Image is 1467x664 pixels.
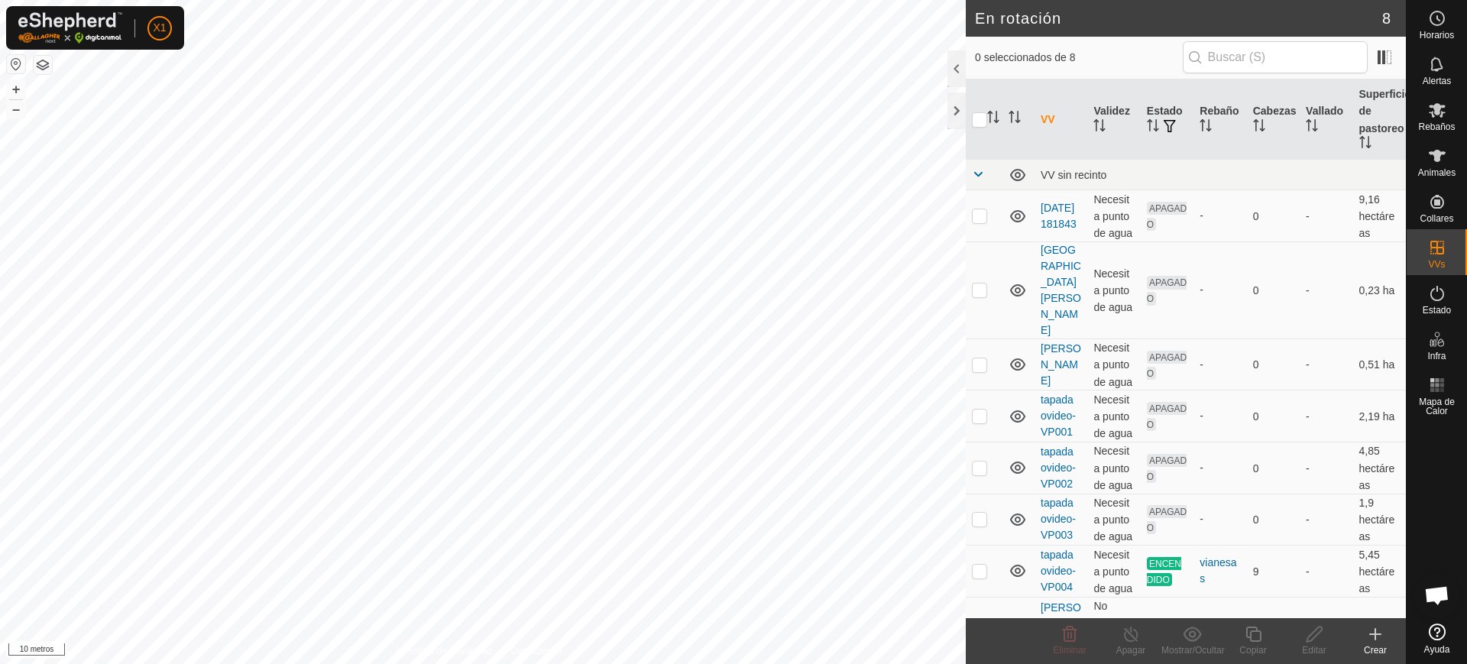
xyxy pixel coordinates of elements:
[1200,462,1203,474] font: -
[1428,259,1445,270] font: VVs
[7,80,25,99] button: +
[1423,305,1451,316] font: Estado
[12,81,21,97] font: +
[510,646,562,656] font: Contáctenos
[1183,41,1368,73] input: Buscar (S)
[1041,169,1106,181] font: VV sin recinto
[12,101,20,117] font: –
[1041,202,1077,230] font: [DATE] 181843
[1407,617,1467,660] a: Ayuda
[1041,394,1076,438] a: tapada ovideo-VP001
[1306,513,1310,526] font: -
[1200,283,1203,296] font: -
[1359,88,1411,134] font: Superficie de pastoreo
[1420,213,1453,224] font: Collares
[1306,210,1310,222] font: -
[1147,351,1187,378] font: APAGADO
[1093,342,1132,387] font: Necesita punto de agua
[1093,445,1132,491] font: Necesita punto de agua
[1116,645,1146,656] font: Apagar
[1041,244,1081,336] font: [GEOGRAPHIC_DATA][PERSON_NAME]
[1253,513,1259,526] font: 0
[34,56,52,74] button: Capas del Mapa
[1424,644,1450,655] font: Ayuda
[1147,105,1183,117] font: Estado
[1306,121,1318,134] p-sorticon: Activar para ordenar
[1359,548,1395,594] font: 5,45 hectáreas
[1359,358,1395,371] font: 0,51 ha
[510,644,562,658] a: Contáctenos
[7,55,25,73] button: Restablecer Mapa
[1359,497,1395,543] font: 1,9 hectáreas
[1302,645,1326,656] font: Editar
[1147,455,1187,481] font: APAGADO
[1041,342,1081,387] a: [PERSON_NAME]
[1200,513,1203,525] font: -
[1253,462,1259,474] font: 0
[1359,445,1395,491] font: 4,85 hectáreas
[1200,209,1203,222] font: -
[1253,121,1265,134] p-sorticon: Activar para ordenar
[1253,410,1259,423] font: 0
[1423,76,1451,86] font: Alertas
[1093,394,1132,439] font: Necesita punto de agua
[1147,558,1181,585] font: ENCENDIDO
[1253,284,1259,296] font: 0
[1427,351,1446,361] font: Infra
[18,12,122,44] img: Logotipo de Gallagher
[1359,284,1395,296] font: 0,23 ha
[1306,462,1310,474] font: -
[1306,105,1343,117] font: Vallado
[1200,410,1203,422] font: -
[1147,121,1159,134] p-sorticon: Activar para ordenar
[1253,210,1259,222] font: 0
[1359,193,1395,239] font: 9,16 hectáreas
[1382,10,1391,27] font: 8
[1306,284,1310,296] font: -
[1253,358,1259,371] font: 0
[1093,267,1132,313] font: Necesita punto de agua
[1200,556,1236,585] font: vianesas
[1041,113,1055,125] font: VV
[1147,277,1187,304] font: APAGADO
[1419,397,1455,416] font: Mapa de Calor
[975,10,1061,27] font: En rotación
[1306,358,1310,371] font: -
[404,644,492,658] a: Política de Privacidad
[1253,105,1297,117] font: Cabezas
[1147,507,1187,533] font: APAGADO
[1041,497,1076,541] a: tapada ovideo-VP003
[1200,105,1239,117] font: Rebaño
[1200,121,1212,134] p-sorticon: Activar para ordenar
[1093,105,1129,117] font: Validez
[1041,549,1076,593] a: tapada ovideo-VP004
[1093,548,1132,594] font: Necesita punto de agua
[1359,410,1395,423] font: 2,19 ha
[1200,358,1203,371] font: -
[1239,645,1266,656] font: Copiar
[404,646,492,656] font: Política de Privacidad
[1161,645,1225,656] font: Mostrar/Ocultar
[1093,121,1106,134] p-sorticon: Activar para ordenar
[1414,572,1460,618] div: Chat abierto
[1359,138,1371,151] p-sorticon: Activar para ordenar
[1253,565,1259,578] font: 9
[1041,445,1076,490] a: tapada ovideo-VP002
[1418,167,1456,178] font: Animales
[1364,645,1387,656] font: Crear
[1053,645,1086,656] font: Eliminar
[987,113,999,125] p-sorticon: Activar para ordenar
[1009,113,1021,125] p-sorticon: Activar para ordenar
[1306,410,1310,423] font: -
[1147,203,1187,230] font: APAGADO
[975,51,1076,63] font: 0 seleccionados de 8
[1418,121,1455,132] font: Rebaños
[153,21,166,34] font: X1
[1147,403,1187,430] font: APAGADO
[7,100,25,118] button: –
